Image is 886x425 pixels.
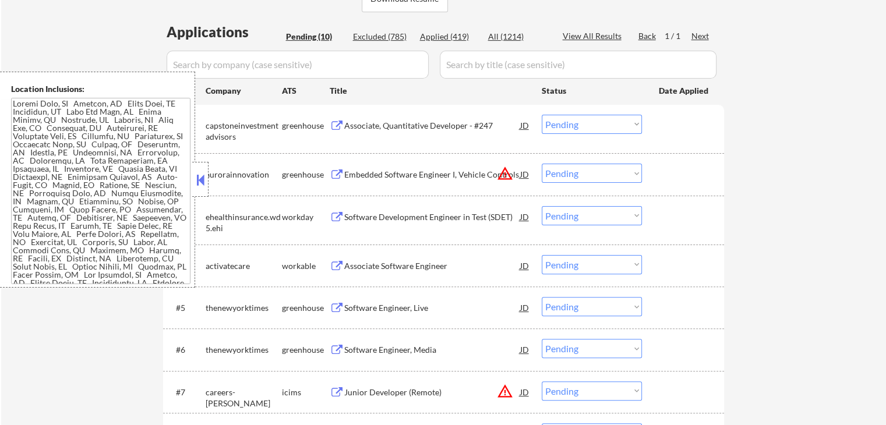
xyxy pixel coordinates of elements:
[344,344,520,356] div: Software Engineer, Media
[542,80,642,101] div: Status
[519,115,531,136] div: JD
[176,387,196,398] div: #7
[563,30,625,42] div: View All Results
[206,302,282,314] div: thenewyorktimes
[206,344,282,356] div: thenewyorktimes
[420,31,478,42] div: Applied (419)
[286,31,344,42] div: Pending (10)
[206,387,282,409] div: careers-[PERSON_NAME]
[282,260,330,272] div: workable
[11,83,190,95] div: Location Inclusions:
[206,85,282,97] div: Company
[167,51,429,79] input: Search by company (case sensitive)
[519,381,531,402] div: JD
[519,297,531,318] div: JD
[344,120,520,132] div: Associate, Quantitative Developer - #247
[519,164,531,185] div: JD
[282,302,330,314] div: greenhouse
[519,339,531,360] div: JD
[497,165,513,182] button: warning_amber
[344,260,520,272] div: Associate Software Engineer
[519,206,531,227] div: JD
[282,169,330,180] div: greenhouse
[659,85,710,97] div: Date Applied
[488,31,546,42] div: All (1214)
[440,51,716,79] input: Search by title (case sensitive)
[344,387,520,398] div: Junior Developer (Remote)
[344,211,520,223] div: Software Development Engineer in Test (SDET)
[282,344,330,356] div: greenhouse
[282,120,330,132] div: greenhouse
[282,85,330,97] div: ATS
[497,383,513,399] button: warning_amber
[176,344,196,356] div: #6
[344,302,520,314] div: Software Engineer, Live
[353,31,411,42] div: Excluded (785)
[344,169,520,180] div: Embedded Software Engineer I, Vehicle Controls
[330,85,531,97] div: Title
[206,169,282,180] div: aurorainnovation
[282,211,330,223] div: workday
[638,30,657,42] div: Back
[206,120,282,143] div: capstoneinvestmentadvisors
[519,255,531,276] div: JD
[206,260,282,272] div: activatecare
[665,30,691,42] div: 1 / 1
[691,30,710,42] div: Next
[282,387,330,398] div: icims
[206,211,282,234] div: ehealthinsurance.wd5.ehi
[167,25,282,39] div: Applications
[176,302,196,314] div: #5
